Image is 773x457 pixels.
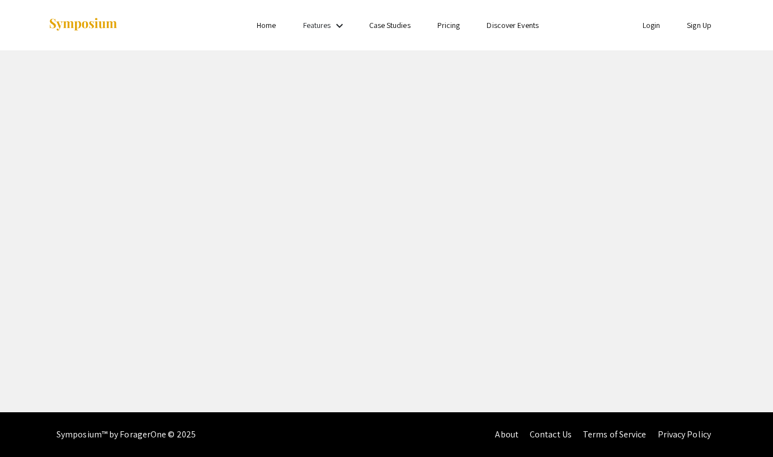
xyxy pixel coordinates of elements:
a: Discover Events [487,20,539,30]
img: Symposium by ForagerOne [48,17,118,32]
a: Terms of Service [583,428,647,440]
a: Sign Up [687,20,711,30]
a: Case Studies [369,20,411,30]
a: Pricing [437,20,460,30]
a: Login [643,20,661,30]
a: Features [303,20,331,30]
a: Home [257,20,276,30]
a: About [495,428,519,440]
mat-icon: Expand Features list [333,19,346,32]
a: Privacy Policy [658,428,711,440]
a: Contact Us [530,428,572,440]
div: Symposium™ by ForagerOne © 2025 [56,412,196,457]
